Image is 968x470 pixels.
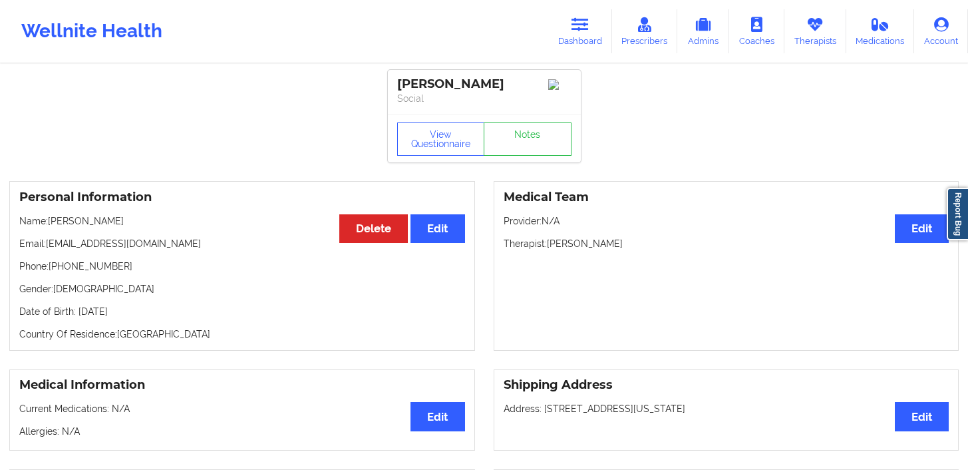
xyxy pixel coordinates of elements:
[339,214,408,243] button: Delete
[484,122,571,156] a: Notes
[19,260,465,273] p: Phone: [PHONE_NUMBER]
[19,282,465,296] p: Gender: [DEMOGRAPHIC_DATA]
[612,9,678,53] a: Prescribers
[19,402,465,415] p: Current Medications: N/A
[846,9,915,53] a: Medications
[677,9,729,53] a: Admins
[784,9,846,53] a: Therapists
[504,237,949,250] p: Therapist: [PERSON_NAME]
[504,402,949,415] p: Address: [STREET_ADDRESS][US_STATE]
[504,190,949,205] h3: Medical Team
[19,214,465,228] p: Name: [PERSON_NAME]
[19,305,465,318] p: Date of Birth: [DATE]
[19,377,465,393] h3: Medical Information
[895,214,949,243] button: Edit
[947,188,968,240] a: Report Bug
[504,214,949,228] p: Provider: N/A
[729,9,784,53] a: Coaches
[19,425,465,438] p: Allergies: N/A
[914,9,968,53] a: Account
[504,377,949,393] h3: Shipping Address
[397,92,571,105] p: Social
[19,328,465,341] p: Country Of Residence: [GEOGRAPHIC_DATA]
[895,402,949,431] button: Edit
[19,190,465,205] h3: Personal Information
[548,9,612,53] a: Dashboard
[410,402,464,431] button: Edit
[410,214,464,243] button: Edit
[397,77,571,92] div: [PERSON_NAME]
[19,237,465,250] p: Email: [EMAIL_ADDRESS][DOMAIN_NAME]
[548,79,571,90] img: Image%2Fplaceholer-image.png
[397,122,485,156] button: View Questionnaire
